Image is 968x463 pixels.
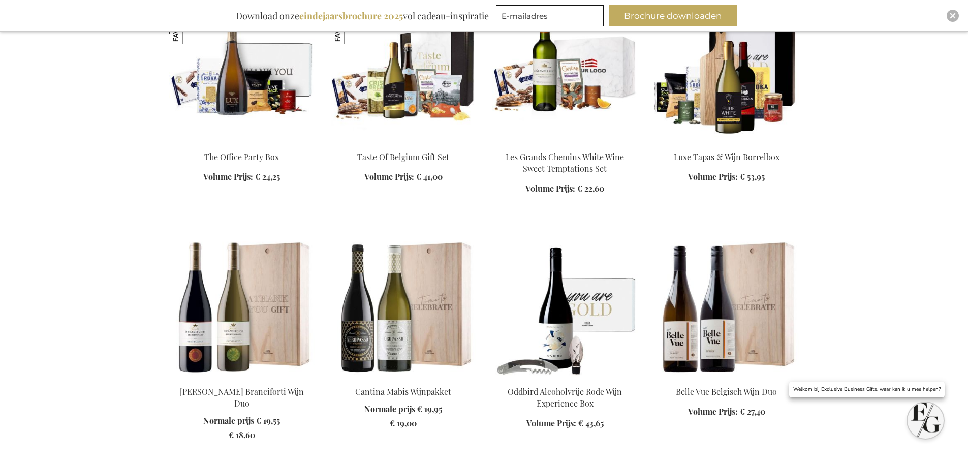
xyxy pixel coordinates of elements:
[364,171,414,182] span: Volume Prijs:
[255,171,280,182] span: € 24,25
[654,374,799,383] a: Belle Vue Belgisch Wijn Duo
[203,429,280,441] a: € 18,60
[526,418,604,429] a: Volume Prijs: € 43,65
[508,386,622,409] a: Oddbird Alcoholvrije Rode Wijn Experience Box
[525,183,604,195] a: Volume Prijs: € 22,60
[492,139,638,148] a: Les Grands Chemins White Wine Sweet
[416,171,443,182] span: € 41,00
[492,374,638,383] a: Oddbird Non-Alcoholic Red Wine Experience Box
[299,10,403,22] b: eindejaarsbrochure 2025
[169,139,315,148] a: The Office Party Box The Office Party Box
[688,406,765,418] a: Volume Prijs: € 27,40
[676,386,777,397] a: Belle Vue Belgisch Wijn Duo
[674,151,779,162] a: Luxe Tapas & Wijn Borrelbox
[506,151,624,174] a: Les Grands Chemins White Wine Sweet Temptations Set
[203,171,280,183] a: Volume Prijs: € 24,25
[525,183,575,194] span: Volume Prijs:
[417,404,442,414] span: € 19,95
[947,10,959,22] div: Close
[492,1,638,143] img: Les Grands Chemins White Wine Sweet
[203,415,254,426] span: Normale prijs
[950,13,956,19] img: Close
[169,374,315,383] a: Feudi Bordonaro Branciforti Wine Duo
[609,5,737,26] button: Brochure downloaden
[169,235,315,378] img: Feudi Bordonaro Branciforti Wine Duo
[688,406,738,417] span: Volume Prijs:
[331,235,476,378] img: Cantina Mabis Wine Package
[364,171,443,183] a: Volume Prijs: € 41,00
[740,406,765,417] span: € 27,40
[740,171,765,182] span: € 53,95
[654,1,799,143] img: Luxury Tapas & Wine Apéro Box
[654,139,799,148] a: Luxury Tapas & Wine Apéro Box
[654,235,799,378] img: Belle Vue Belgisch Wijn Duo
[256,415,280,426] span: € 19,55
[578,418,604,428] span: € 43,65
[688,171,765,183] a: Volume Prijs: € 53,95
[364,418,442,429] a: € 19,00
[390,418,417,428] span: € 19,00
[688,171,738,182] span: Volume Prijs:
[355,386,451,397] a: Cantina Mabis Wijnpakket
[169,1,315,143] img: The Office Party Box
[331,1,476,143] img: Taste Of Belgium Gift Set
[331,374,476,383] a: Cantina Mabis Wine Package
[492,235,638,378] img: Oddbird Non-Alcoholic Red Wine Experience Box
[331,139,476,148] a: Taste Of Belgium Gift Set Taste Of Belgium Gift Set
[231,5,493,26] div: Download onze vol cadeau-inspiratie
[526,418,576,428] span: Volume Prijs:
[364,404,415,414] span: Normale prijs
[577,183,604,194] span: € 22,60
[229,429,255,440] span: € 18,60
[204,151,279,162] a: The Office Party Box
[496,5,604,26] input: E-mailadres
[496,5,607,29] form: marketing offers and promotions
[357,151,449,162] a: Taste Of Belgium Gift Set
[180,386,304,409] a: [PERSON_NAME] Branciforti Wijn Duo
[203,171,253,182] span: Volume Prijs:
